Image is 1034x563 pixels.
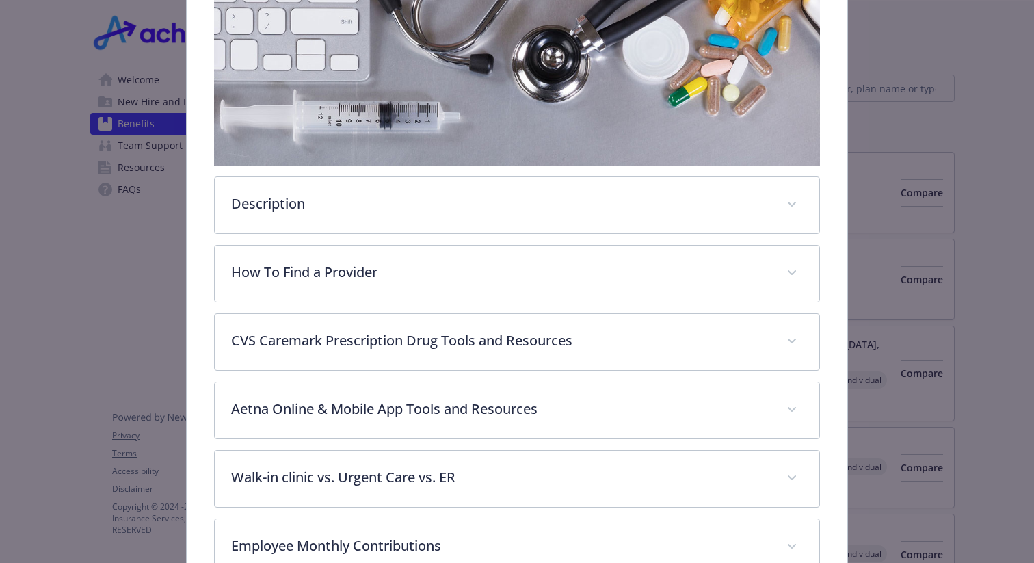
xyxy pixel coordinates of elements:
p: Aetna Online & Mobile App Tools and Resources [231,399,770,419]
p: Walk-in clinic vs. Urgent Care vs. ER [231,467,770,488]
div: CVS Caremark Prescription Drug Tools and Resources [215,314,819,370]
p: Employee Monthly Contributions [231,536,770,556]
div: Description [215,177,819,233]
div: Walk-in clinic vs. Urgent Care vs. ER [215,451,819,507]
div: Aetna Online & Mobile App Tools and Resources [215,382,819,438]
p: Description [231,194,770,214]
p: How To Find a Provider [231,262,770,283]
p: CVS Caremark Prescription Drug Tools and Resources [231,330,770,351]
div: How To Find a Provider [215,246,819,302]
